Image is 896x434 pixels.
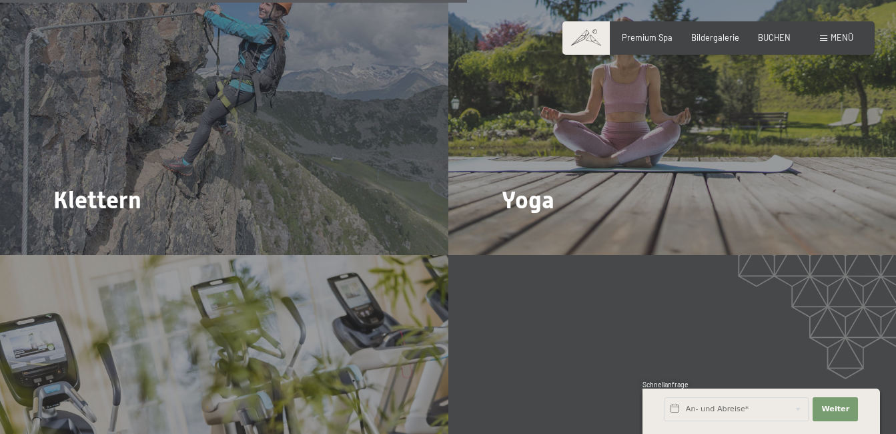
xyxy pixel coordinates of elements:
[758,32,791,43] a: BUCHEN
[821,404,849,415] span: Weiter
[622,32,673,43] a: Premium Spa
[642,381,689,389] span: Schnellanfrage
[831,32,853,43] span: Menü
[813,397,858,421] button: Weiter
[502,186,554,214] span: Yoga
[53,186,141,214] span: Klettern
[691,32,739,43] a: Bildergalerie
